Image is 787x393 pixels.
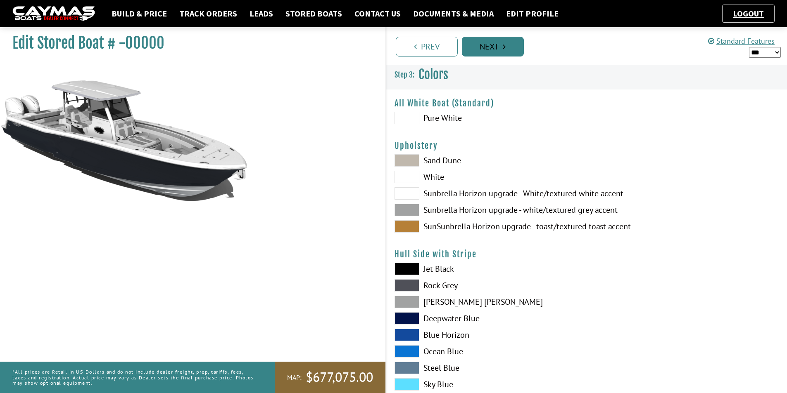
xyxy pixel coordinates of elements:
[281,8,346,19] a: Stored Boats
[395,154,578,167] label: Sand Dune
[395,98,779,108] h4: All White Boat (Standard)
[396,37,458,56] a: Prev
[729,8,768,19] a: Logout
[245,8,277,19] a: Leads
[395,171,578,183] label: White
[708,36,775,46] a: Standard Features
[395,279,578,292] label: Rock Grey
[395,296,578,308] label: [PERSON_NAME] [PERSON_NAME]
[462,37,524,56] a: Next
[395,312,578,325] label: Deepwater Blue
[275,362,385,393] a: MAP:$677,075.00
[395,345,578,358] label: Ocean Blue
[395,249,779,259] h4: Hull Side with Stripe
[395,187,578,200] label: Sunbrella Horizon upgrade - White/textured white accent
[107,8,171,19] a: Build & Price
[395,112,578,124] label: Pure White
[395,263,578,275] label: Jet Black
[350,8,405,19] a: Contact Us
[502,8,563,19] a: Edit Profile
[395,141,779,151] h4: Upholstery
[395,220,578,233] label: SunSunbrella Horizon upgrade - toast/textured toast accent
[306,369,373,386] span: $677,075.00
[395,378,578,391] label: Sky Blue
[12,6,95,21] img: caymas-dealer-connect-2ed40d3bc7270c1d8d7ffb4b79bf05adc795679939227970def78ec6f6c03838.gif
[395,204,578,216] label: Sunbrella Horizon upgrade - white/textured grey accent
[12,365,256,390] p: *All prices are Retail in US Dollars and do not include dealer freight, prep, tariffs, fees, taxe...
[409,8,498,19] a: Documents & Media
[175,8,241,19] a: Track Orders
[287,373,302,382] span: MAP:
[12,34,365,52] h1: Edit Stored Boat # -00000
[395,362,578,374] label: Steel Blue
[395,329,578,341] label: Blue Horizon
